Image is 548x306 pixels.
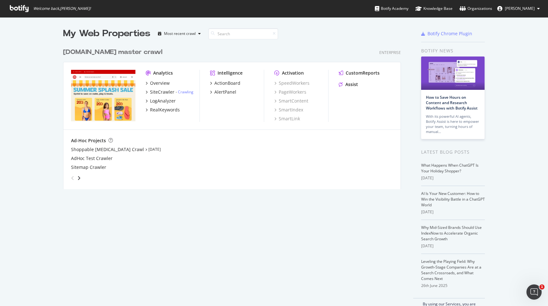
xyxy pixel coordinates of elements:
[375,5,408,12] div: Botify Academy
[427,30,472,37] div: Botify Chrome Plugin
[421,191,485,208] a: AI Is Your New Customer: How to Win the Visibility Battle in a ChatGPT World
[426,95,478,111] a: How to Save Hours on Content and Research Workflows with Botify Assist
[153,70,173,76] div: Analytics
[77,175,81,181] div: angle-right
[150,80,170,86] div: Overview
[150,107,180,113] div: RealKeywords
[421,47,485,54] div: Botify news
[426,114,480,134] div: With its powerful AI agents, Botify Assist is here to empower your team, turning hours of manual…
[150,89,174,95] div: SiteCrawler
[274,98,308,104] a: SmartContent
[421,163,479,174] a: What Happens When ChatGPT Is Your Holiday Shopper?
[178,89,193,95] a: Crawling
[421,175,485,181] div: [DATE]
[421,259,481,281] a: Leveling the Playing Field: Why Growth-Stage Companies Are at a Search Crossroads, and What Comes...
[33,6,91,11] span: Welcome back, [PERSON_NAME] !
[421,30,472,37] a: Botify Chrome Plugin
[146,107,180,113] a: RealKeywords
[155,29,203,39] button: Most recent crawl
[421,57,485,90] img: How to Save Hours on Content and Research Workflows with Botify Assist
[146,89,193,95] a: SiteCrawler- Crawling
[71,70,135,121] img: www.target.com
[379,50,401,55] div: Enterprise
[214,80,240,86] div: ActionBoard
[421,283,485,289] div: 26th June 2025
[218,70,243,76] div: Intelligence
[421,149,485,156] div: Latest Blog Posts
[63,40,406,189] div: grid
[146,98,176,104] a: LogAnalyzer
[63,27,150,40] div: My Web Properties
[210,89,236,95] a: AlertPanel
[71,146,144,153] a: Shoppable [MEDICAL_DATA] Crawl
[505,6,535,11] span: Nilamadhaba Mohapatra
[63,48,162,57] div: [DOMAIN_NAME] master crawl
[164,32,196,36] div: Most recent crawl
[148,147,161,152] a: [DATE]
[274,89,306,95] a: PageWorkers
[421,243,485,249] div: [DATE]
[421,209,485,215] div: [DATE]
[526,284,542,300] iframe: Intercom live chat
[71,137,106,144] div: Ad-Hoc Projects
[68,173,77,183] div: angle-left
[214,89,236,95] div: AlertPanel
[539,284,545,289] span: 1
[460,5,492,12] div: Organizations
[274,80,310,86] a: SpeedWorkers
[492,3,545,14] button: [PERSON_NAME]
[210,80,240,86] a: ActionBoard
[71,155,113,162] a: AdHoc Test Crawler
[339,81,358,88] a: Assist
[63,48,165,57] a: [DOMAIN_NAME] master crawl
[274,116,300,122] a: SmartLink
[346,70,380,76] div: CustomReports
[146,80,170,86] a: Overview
[150,98,176,104] div: LogAnalyzer
[421,225,482,242] a: Why Mid-Sized Brands Should Use IndexNow to Accelerate Organic Search Growth
[282,70,304,76] div: Activation
[339,70,380,76] a: CustomReports
[208,28,278,39] input: Search
[274,107,303,113] a: SmartIndex
[176,89,193,95] div: -
[71,164,106,170] a: Sitemap Crawler
[345,81,358,88] div: Assist
[415,5,453,12] div: Knowledge Base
